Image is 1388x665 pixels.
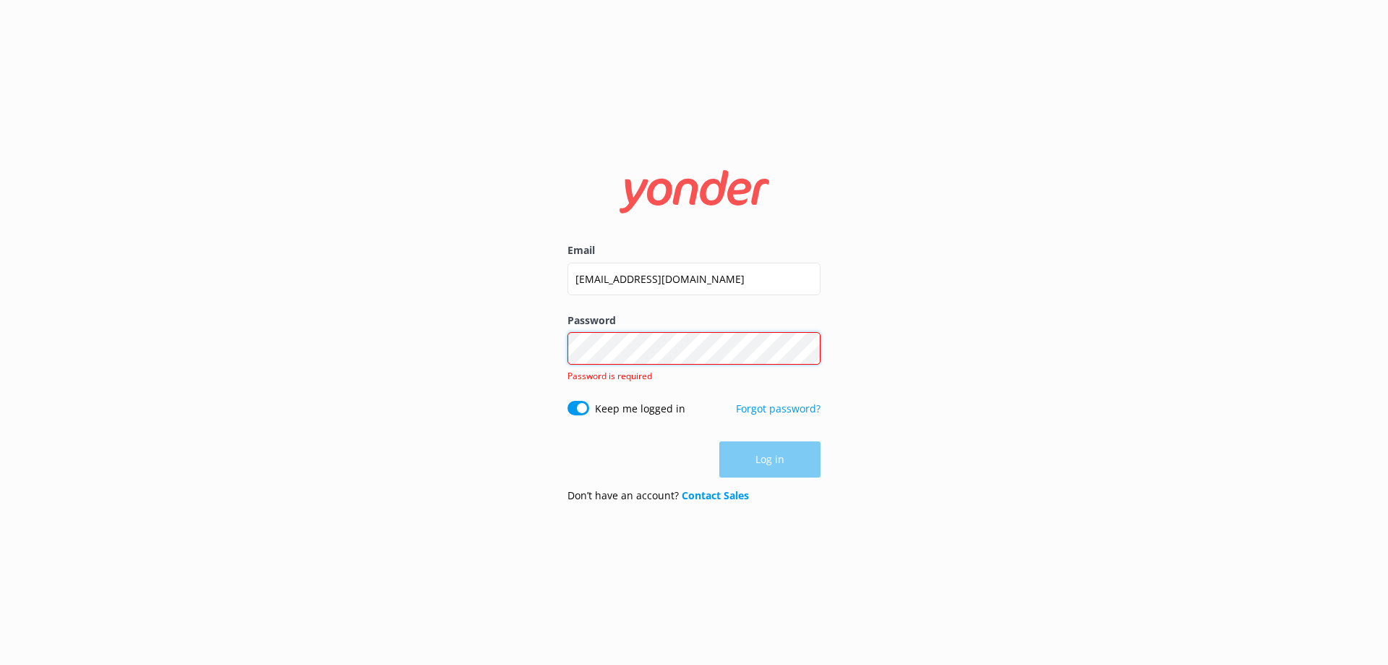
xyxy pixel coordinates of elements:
[792,334,821,363] button: Show password
[736,402,821,415] a: Forgot password?
[682,488,749,502] a: Contact Sales
[567,242,821,258] label: Email
[595,401,685,417] label: Keep me logged in
[567,488,749,504] p: Don’t have an account?
[567,263,821,295] input: user@emailaddress.com
[567,313,821,329] label: Password
[567,370,652,382] span: Password is required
